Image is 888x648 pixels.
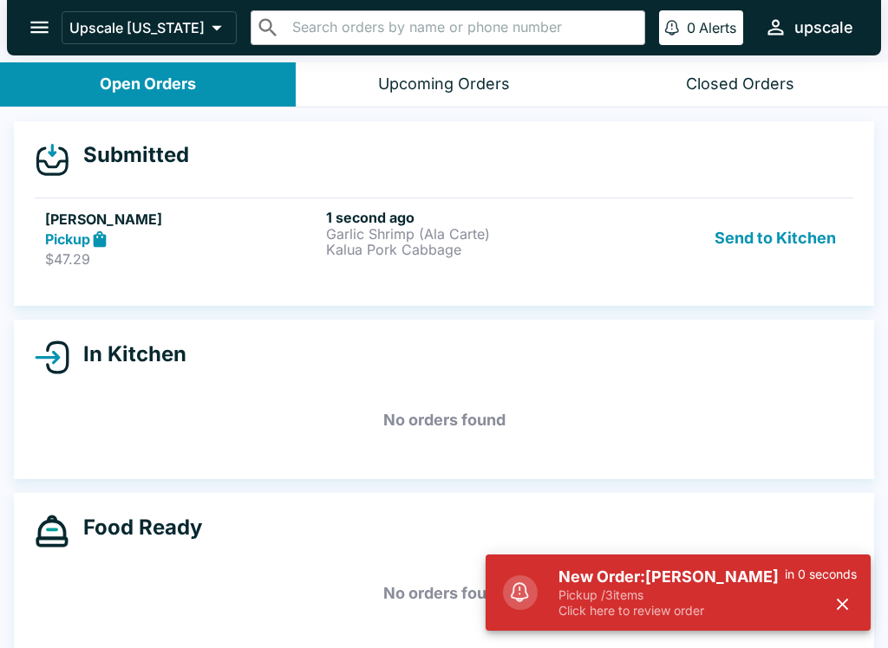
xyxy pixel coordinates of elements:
h5: No orders found [35,562,853,625]
button: open drawer [17,5,62,49]
p: Pickup / 3 items [558,587,785,603]
h4: Submitted [69,142,189,168]
p: Garlic Shrimp (Ala Carte) [326,226,600,242]
h5: [PERSON_NAME] [45,209,319,230]
div: Closed Orders [686,75,794,94]
button: Upscale [US_STATE] [62,11,237,44]
h5: No orders found [35,389,853,451]
button: upscale [757,9,860,46]
p: Click here to review order [558,603,785,619]
strong: Pickup [45,230,90,248]
input: Search orders by name or phone number [287,16,637,40]
div: Upcoming Orders [378,75,510,94]
p: in 0 seconds [785,567,857,582]
p: Kalua Pork Cabbage [326,242,600,257]
h5: New Order: [PERSON_NAME] [558,567,785,587]
p: Upscale [US_STATE] [69,19,205,36]
button: Send to Kitchen [708,209,843,269]
a: [PERSON_NAME]Pickup$47.291 second agoGarlic Shrimp (Ala Carte)Kalua Pork CabbageSend to Kitchen [35,198,853,279]
div: upscale [794,17,853,38]
h4: Food Ready [69,515,202,541]
p: 0 [687,19,695,36]
p: $47.29 [45,250,319,268]
p: Alerts [699,19,736,36]
h6: 1 second ago [326,209,600,226]
div: Open Orders [100,75,196,94]
h4: In Kitchen [69,341,186,367]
